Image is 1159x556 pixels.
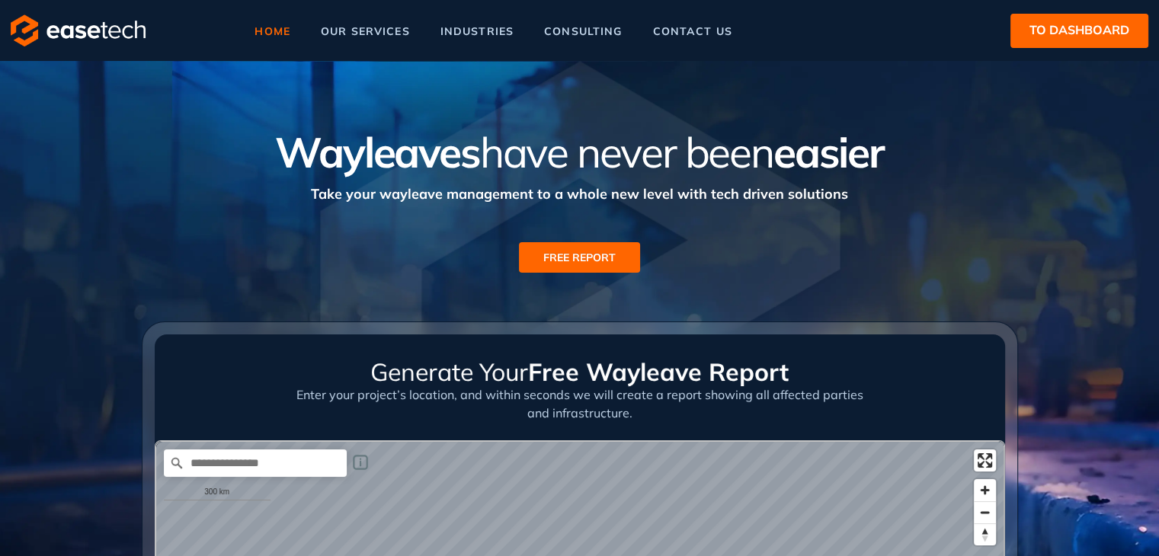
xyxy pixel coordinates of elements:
span: Free Wayleave Report [528,356,789,387]
span: our services [321,26,410,37]
span: Wayleaves [275,126,479,178]
span: Reset bearing to north [974,524,996,545]
button: Enter fullscreen [974,449,996,471]
img: logo [11,14,146,46]
button: to dashboard [1010,14,1148,48]
button: FREE REPORT [519,242,640,273]
span: to dashboard [1029,21,1129,40]
span: FREE REPORT [543,249,616,266]
div: 300 km [164,484,271,500]
button: Reset bearing to north [974,523,996,545]
div: Enter your project’s location, and within seconds we will create a report showing all affected pa... [296,385,863,440]
span: contact us [652,26,732,37]
span: Generate Your [370,356,528,387]
button: Zoom out [974,501,996,523]
span: easier [773,126,884,178]
span: consulting [544,26,622,37]
span: Zoom out [974,502,996,523]
input: Search place... [164,449,347,477]
button: Zoom in [974,479,996,501]
span: industries [440,26,514,37]
span: home [255,26,290,37]
div: Take your wayleave management to a whole new level with tech driven solutions [142,176,1018,204]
